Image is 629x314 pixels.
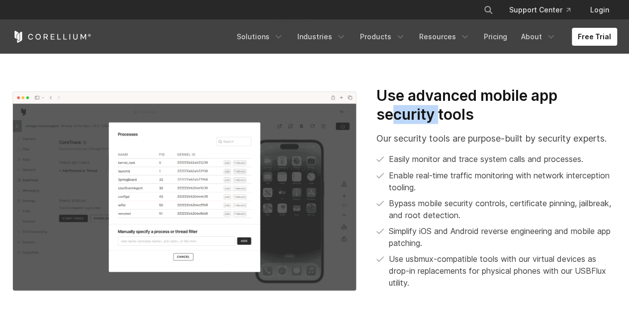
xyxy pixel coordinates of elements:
[479,1,497,19] button: Search
[478,28,513,46] a: Pricing
[389,252,617,288] span: Use usbmux-compatible tools with our virtual devices as drop-in replacements for physical phones ...
[471,1,617,19] div: Navigation Menu
[389,169,617,193] p: Enable real-time traffic monitoring with network interception tooling.
[12,91,357,291] img: CoreTrace Processes in Corellium's virtual hardware platform
[231,28,289,46] a: Solutions
[501,1,578,19] a: Support Center
[12,31,91,43] a: Corellium Home
[291,28,352,46] a: Industries
[389,153,583,164] p: Easily monitor and trace system calls and processes.
[389,197,617,221] p: Bypass mobile security controls, certificate pinning, jailbreak, and root detection.
[376,131,617,145] p: Our security tools are purpose-built by security experts.
[515,28,562,46] a: About
[582,1,617,19] a: Login
[231,28,617,46] div: Navigation Menu
[413,28,476,46] a: Resources
[389,225,617,248] p: Simplify iOS and Android reverse engineering and mobile app patching.
[572,28,617,46] a: Free Trial
[376,86,617,123] h3: Use advanced mobile app security tools
[354,28,411,46] a: Products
